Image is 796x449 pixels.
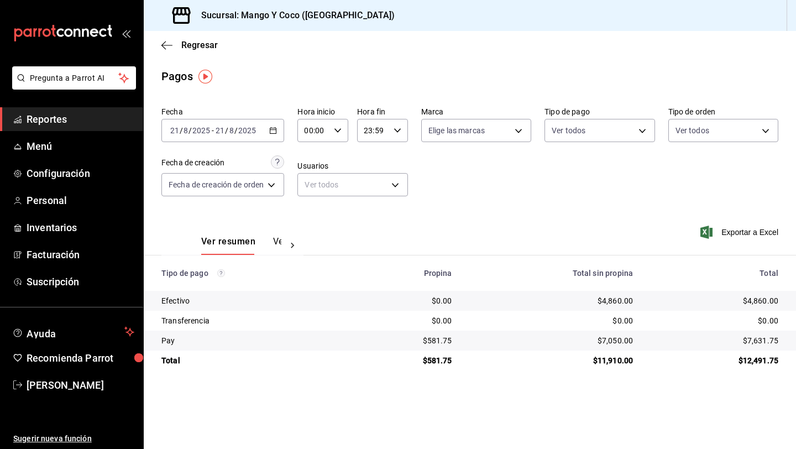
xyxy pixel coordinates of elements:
[170,126,180,135] input: --
[470,269,633,278] div: Total sin propina
[122,29,130,38] button: open_drawer_menu
[215,126,225,135] input: --
[192,126,211,135] input: ----
[238,126,256,135] input: ----
[13,433,134,445] span: Sugerir nueva función
[27,274,134,289] span: Suscripción
[27,351,134,366] span: Recomienda Parrot
[161,40,218,50] button: Regresar
[428,125,485,136] span: Elige las marcas
[27,166,134,181] span: Configuración
[544,108,654,116] label: Tipo de pago
[161,315,343,326] div: Transferencia
[651,269,778,278] div: Total
[27,193,134,208] span: Personal
[361,315,452,326] div: $0.00
[161,269,343,278] div: Tipo de pago
[198,70,212,83] img: Tooltip marker
[297,162,407,170] label: Usuarios
[668,108,778,116] label: Tipo de orden
[703,226,778,239] button: Exportar a Excel
[470,335,633,346] div: $7,050.00
[201,236,281,255] div: navigation tabs
[651,295,778,306] div: $4,860.00
[161,108,284,116] label: Fecha
[357,108,408,116] label: Hora fin
[8,80,136,92] a: Pregunta a Parrot AI
[188,126,192,135] span: /
[675,125,709,136] span: Ver todos
[212,126,214,135] span: -
[181,40,218,50] span: Regresar
[217,269,225,277] svg: Los pagos realizados con Pay y otras terminales son montos brutos.
[30,72,119,84] span: Pregunta a Parrot AI
[470,355,633,366] div: $11,910.00
[161,157,224,169] div: Fecha de creación
[161,355,343,366] div: Total
[651,355,778,366] div: $12,491.75
[470,315,633,326] div: $0.00
[297,173,407,196] div: Ver todos
[192,9,395,22] h3: Sucursal: Mango Y Coco ([GEOGRAPHIC_DATA])
[421,108,531,116] label: Marca
[27,325,120,338] span: Ayuda
[27,139,134,154] span: Menú
[161,68,193,85] div: Pagos
[361,269,452,278] div: Propina
[651,315,778,326] div: $0.00
[201,236,255,255] button: Ver resumen
[27,220,134,235] span: Inventarios
[169,179,264,190] span: Fecha de creación de orden
[470,295,633,306] div: $4,860.00
[183,126,188,135] input: --
[273,236,315,255] button: Ver pagos
[161,295,343,306] div: Efectivo
[234,126,238,135] span: /
[651,335,778,346] div: $7,631.75
[27,247,134,262] span: Facturación
[180,126,183,135] span: /
[27,112,134,127] span: Reportes
[361,335,452,346] div: $581.75
[161,335,343,346] div: Pay
[361,295,452,306] div: $0.00
[12,66,136,90] button: Pregunta a Parrot AI
[225,126,228,135] span: /
[552,125,585,136] span: Ver todos
[297,108,348,116] label: Hora inicio
[27,378,134,393] span: [PERSON_NAME]
[229,126,234,135] input: --
[361,355,452,366] div: $581.75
